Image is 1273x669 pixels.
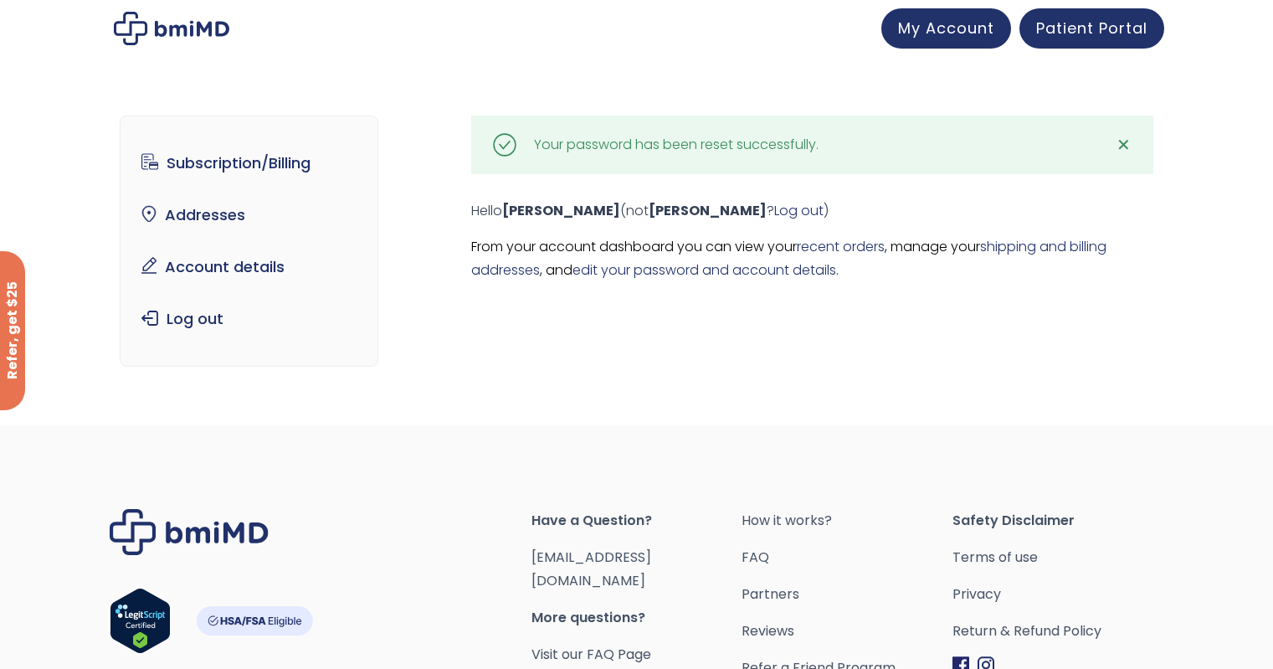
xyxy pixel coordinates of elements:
[133,301,365,337] a: Log out
[114,12,229,45] img: My account
[1036,18,1147,39] span: Patient Portal
[898,18,994,39] span: My Account
[774,201,824,220] a: Log out
[952,509,1163,533] span: Safety Disclaimer
[531,645,651,664] a: Visit our FAQ Page
[534,133,819,157] div: Your password has been reset successfully.
[881,8,1011,49] a: My Account
[742,546,952,569] a: FAQ
[952,583,1163,606] a: Privacy
[742,620,952,643] a: Reviews
[531,606,742,630] span: More questions?
[531,548,651,590] a: [EMAIL_ADDRESS][DOMAIN_NAME]
[742,509,952,533] a: How it works?
[471,235,1153,282] p: From your account dashboard you can view your , manage your , and .
[471,199,1153,223] p: Hello (not ? )
[1107,128,1141,162] a: ✕
[742,583,952,606] a: Partners
[110,509,269,555] img: Brand Logo
[1116,133,1131,157] span: ✕
[110,588,171,661] a: Verify LegitScript Approval for www.bmimd.com
[133,146,365,181] a: Subscription/Billing
[649,201,767,220] strong: [PERSON_NAME]
[531,509,742,533] span: Have a Question?
[196,606,313,636] img: HSA-FSA
[797,237,885,256] a: recent orders
[110,588,171,654] img: Verify Approval for www.bmimd.com
[952,546,1163,569] a: Terms of use
[133,198,365,233] a: Addresses
[120,116,378,367] nav: Account pages
[952,620,1163,643] a: Return & Refund Policy
[133,250,365,285] a: Account details
[502,201,620,220] strong: [PERSON_NAME]
[1019,8,1164,49] a: Patient Portal
[572,260,836,280] a: edit your password and account details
